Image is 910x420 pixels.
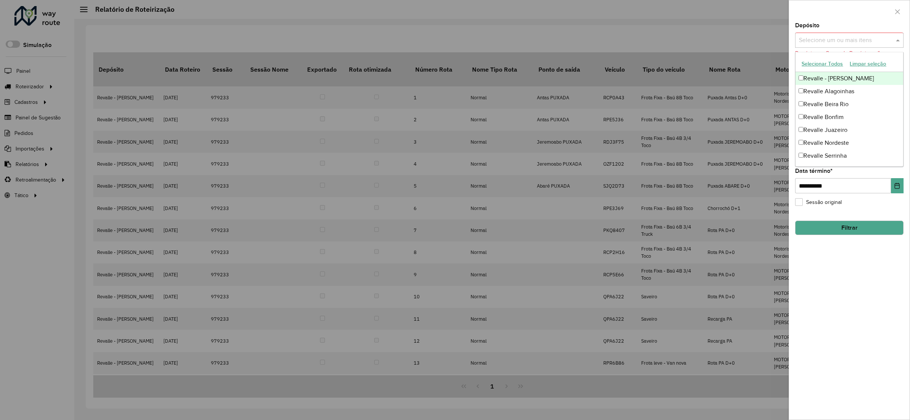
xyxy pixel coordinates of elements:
[795,98,903,111] div: Revalle Beira Rio
[795,136,903,149] div: Revalle Nordeste
[795,50,883,64] formly-validation-message: Depósito ou Grupo de Depósitos são obrigatórios
[795,124,903,136] div: Revalle Juazeiro
[795,21,819,30] label: Depósito
[795,198,842,206] label: Sessão original
[795,221,904,235] button: Filtrar
[846,58,890,70] button: Limpar seleção
[795,52,903,167] ng-dropdown-panel: Options list
[798,58,846,70] button: Selecionar Todos
[795,149,903,162] div: Revalle Serrinha
[795,85,903,98] div: Revalle Alagoinhas
[795,166,833,176] label: Data término
[891,178,904,193] button: Choose Date
[795,111,903,124] div: Revalle Bonfim
[795,72,903,85] div: Revalle - [PERSON_NAME]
